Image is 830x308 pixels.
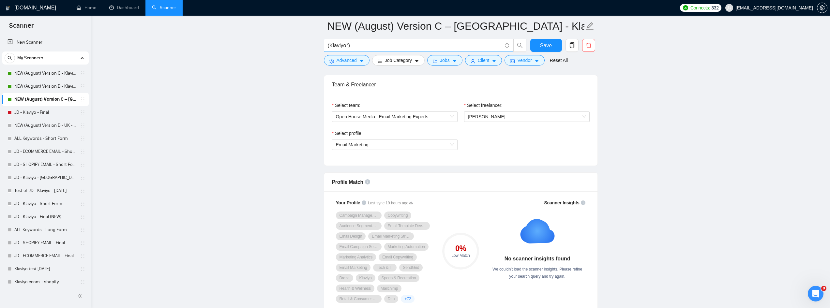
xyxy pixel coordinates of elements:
span: search [5,56,15,60]
span: delete [582,42,595,48]
button: idcardVendorcaret-down [505,55,544,66]
a: JD - ECOMMERCE EMAIL - Final [14,249,76,262]
button: setting [817,3,827,13]
span: holder [80,201,85,206]
span: Jobs [440,57,450,64]
input: Scanner name... [327,18,584,34]
span: holder [80,162,85,167]
span: info-circle [362,200,366,205]
span: setting [329,59,334,64]
button: search [513,39,526,52]
span: Email Marketing [336,142,369,147]
span: double-left [78,293,84,299]
span: + 72 [404,296,411,301]
span: My Scanners [17,51,43,65]
a: setting [817,5,827,10]
span: Drip [388,296,395,301]
span: Retail & Consumer Goods [340,296,378,301]
span: Email Campaign Setup [340,244,378,249]
a: NEW (August) Version C – [GEOGRAPHIC_DATA] - Klaviyo [14,93,76,106]
span: Sports & Recreation [382,275,416,281]
span: holder [80,110,85,115]
span: Your Profile [336,200,360,205]
a: dashboardDashboard [109,5,139,10]
a: JD - Klaviyo - Short Form [14,197,76,210]
span: holder [80,97,85,102]
span: idcard [510,59,515,64]
span: Campaign Management [340,213,378,218]
span: Vendor [517,57,532,64]
span: caret-down [359,59,364,64]
button: delete [582,39,595,52]
span: holder [80,71,85,76]
span: user [471,59,475,64]
button: userClientcaret-down [465,55,502,66]
span: Advanced [337,57,357,64]
span: 8 [821,286,826,291]
a: JD - ECOMMERCE EMAIL - Short Form [14,145,76,158]
span: holder [80,136,85,141]
span: holder [80,240,85,245]
span: caret-down [452,59,457,64]
span: caret-down [415,59,419,64]
span: Email Copywriting [382,255,413,260]
input: Search Freelance Jobs... [328,41,502,50]
span: caret-down [492,59,496,64]
a: ALL Keywords - Short Form [14,132,76,145]
button: barsJob Categorycaret-down [372,55,425,66]
a: JD - SHOPIFY EMAIL - Short Form [14,158,76,171]
span: Job Category [385,57,412,64]
span: bars [378,59,382,64]
button: settingAdvancedcaret-down [324,55,370,66]
label: Select freelancer: [464,102,503,109]
a: JD - Klaviyo - [GEOGRAPHIC_DATA] - only [14,171,76,184]
li: New Scanner [2,36,89,49]
a: JD - Klaviyo - Final (NEW) [14,210,76,223]
span: Email Marketing [340,265,367,270]
span: Client [478,57,490,64]
button: search [5,53,15,63]
div: Low Match [442,254,479,257]
span: Select profile: [335,130,363,137]
a: JD - Klaviyo - Final [14,106,76,119]
button: copy [566,39,579,52]
span: Scanner Insights [544,200,579,205]
span: [PERSON_NAME] [468,114,506,119]
span: copy [566,42,578,48]
span: holder [80,84,85,89]
span: Scanner [4,21,39,35]
a: Klaviyo ecom + shopify [14,275,76,288]
span: Email Marketing Strategy [372,234,410,239]
span: Marketing Automation [388,244,425,249]
button: Save [530,39,562,52]
iframe: Intercom live chat [808,286,823,301]
span: Marketing Analytics [340,255,373,260]
span: search [514,42,526,48]
a: Test of JD - Klaviyo - [DATE] [14,184,76,197]
span: Mailchimp [381,286,398,291]
img: upwork-logo.png [683,5,688,10]
span: folder [433,59,437,64]
span: Copywriting [388,213,408,218]
a: Klaviyo test [DATE] [14,262,76,275]
button: folderJobscaret-down [427,55,462,66]
span: holder [80,175,85,180]
span: holder [80,227,85,232]
span: Klaviyo [359,275,372,281]
span: user [727,6,732,10]
strong: No scanner insights found [505,256,570,261]
span: Last sync 19 hours ago [368,200,413,206]
a: searchScanner [152,5,176,10]
span: holder [80,266,85,271]
span: We couldn’t load the scanner insights. Please refine your search query and try again. [492,267,582,279]
span: Save [540,41,552,50]
span: Braze [340,275,350,281]
span: info-circle [505,43,509,48]
span: holder [80,188,85,193]
label: Select team: [332,102,360,109]
span: setting [817,5,827,10]
span: caret-down [535,59,539,64]
a: NEW (August) Version C - Klaviyo [14,67,76,80]
a: homeHome [77,5,96,10]
span: 332 [711,4,718,11]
